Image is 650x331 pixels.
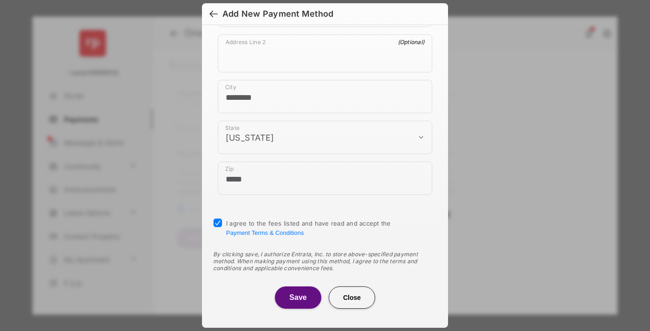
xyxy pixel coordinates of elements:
div: payment_method_screening[postal_addresses][postalCode] [218,162,432,195]
button: Save [275,286,321,309]
div: Add New Payment Method [222,9,333,19]
button: Close [329,286,375,309]
span: I agree to the fees listed and have read and accept the [226,220,391,236]
button: I agree to the fees listed and have read and accept the [226,229,304,236]
div: payment_method_screening[postal_addresses][locality] [218,80,432,113]
div: By clicking save, I authorize Entrata, Inc. to store above-specified payment method. When making ... [213,251,437,272]
div: payment_method_screening[postal_addresses][administrativeArea] [218,121,432,154]
div: payment_method_screening[postal_addresses][addressLine2] [218,34,432,72]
